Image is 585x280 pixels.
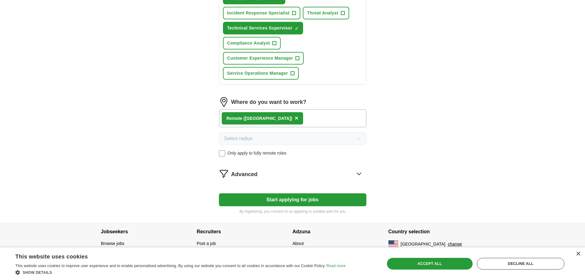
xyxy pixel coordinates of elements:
img: US flag [388,240,398,248]
button: Threat Analyst [303,7,349,19]
img: filter [219,169,229,179]
a: Browse jobs [101,241,124,246]
button: Incident Response Specialist [223,7,301,19]
div: Accept all [387,258,473,270]
input: Only apply to fully remote roles [219,150,225,156]
span: Incident Response Specialist [227,10,290,16]
span: Threat Analyst [307,10,338,16]
span: ✓ [295,26,298,31]
div: This website uses cookies [15,251,330,260]
span: [GEOGRAPHIC_DATA] [401,241,446,247]
span: Show details [23,270,52,275]
span: Advanced [231,170,258,179]
button: Start applying for jobs [219,193,366,206]
div: Show details [15,269,345,275]
button: change [448,241,462,247]
button: Customer Experience Manager [223,52,304,65]
p: By registering, you consent to us applying to suitable jobs for you [219,209,366,214]
span: Technical Services Supervisor [227,25,292,31]
a: Post a job [197,241,216,246]
button: Compliance Analyst [223,37,281,49]
span: Select radius [224,135,253,142]
img: location.png [219,97,229,107]
span: × [295,115,298,121]
span: Service Operations Manager [227,70,288,77]
span: This website uses cookies to improve user experience and to enable personalised advertising. By u... [15,264,326,268]
button: × [295,114,298,123]
span: Customer Experience Manager [227,55,293,61]
h4: Country selection [388,223,484,240]
button: Select radius [219,132,366,145]
div: Remote ([GEOGRAPHIC_DATA]) [227,115,292,122]
div: Decline all [477,258,564,270]
a: Read more, opens a new window [326,264,345,268]
span: Only apply to fully remote roles [228,150,287,156]
button: Technical Services Supervisor✓ [223,22,303,34]
label: Where do you want to work? [231,98,306,106]
span: Compliance Analyst [227,40,270,46]
a: About [293,241,304,246]
button: Service Operations Manager [223,67,299,80]
div: Close [576,252,580,256]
